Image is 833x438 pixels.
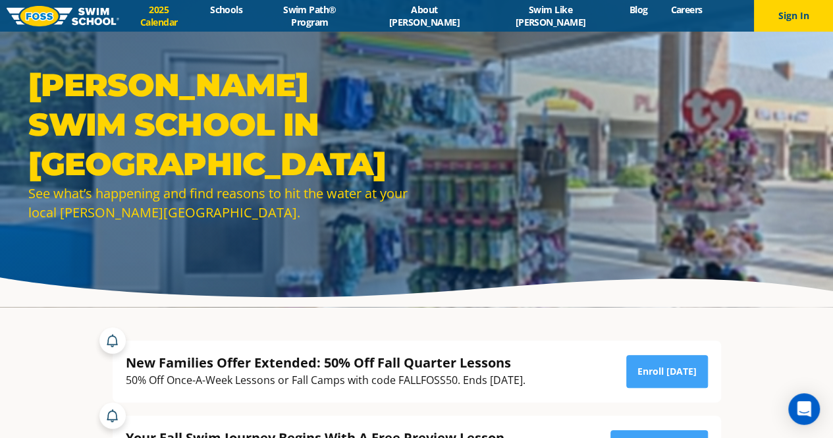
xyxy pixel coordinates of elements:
[788,393,820,425] div: Open Intercom Messenger
[254,3,365,28] a: Swim Path® Program
[618,3,659,16] a: Blog
[119,3,199,28] a: 2025 Calendar
[28,184,410,222] div: See what’s happening and find reasons to hit the water at your local [PERSON_NAME][GEOGRAPHIC_DATA].
[626,355,708,388] a: Enroll [DATE]
[7,6,119,26] img: FOSS Swim School Logo
[28,65,410,184] h1: [PERSON_NAME] Swim School in [GEOGRAPHIC_DATA]
[199,3,254,16] a: Schools
[365,3,483,28] a: About [PERSON_NAME]
[126,354,525,371] div: New Families Offer Extended: 50% Off Fall Quarter Lessons
[483,3,618,28] a: Swim Like [PERSON_NAME]
[126,371,525,389] div: 50% Off Once-A-Week Lessons or Fall Camps with code FALLFOSS50. Ends [DATE].
[659,3,714,16] a: Careers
